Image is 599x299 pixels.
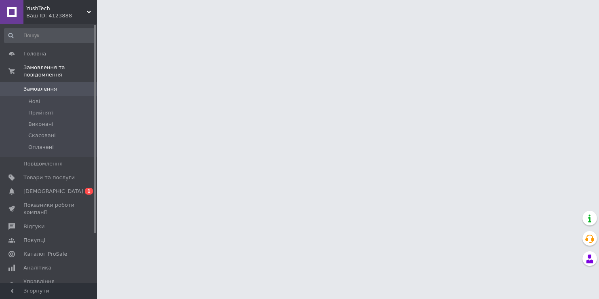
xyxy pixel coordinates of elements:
[23,250,67,258] span: Каталог ProSale
[4,28,95,43] input: Пошук
[28,132,56,139] span: Скасовані
[23,237,45,244] span: Покупці
[23,188,83,195] span: [DEMOGRAPHIC_DATA]
[23,223,44,230] span: Відгуки
[23,64,97,78] span: Замовлення та повідомлення
[23,50,46,57] span: Головна
[28,109,53,117] span: Прийняті
[23,264,51,271] span: Аналітика
[26,12,97,19] div: Ваш ID: 4123888
[26,5,87,12] span: YushTech
[28,144,54,151] span: Оплачені
[23,85,57,93] span: Замовлення
[23,160,63,168] span: Повідомлення
[28,121,53,128] span: Виконані
[23,201,75,216] span: Показники роботи компанії
[23,174,75,181] span: Товари та послуги
[23,278,75,293] span: Управління сайтом
[28,98,40,105] span: Нові
[85,188,93,195] span: 1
